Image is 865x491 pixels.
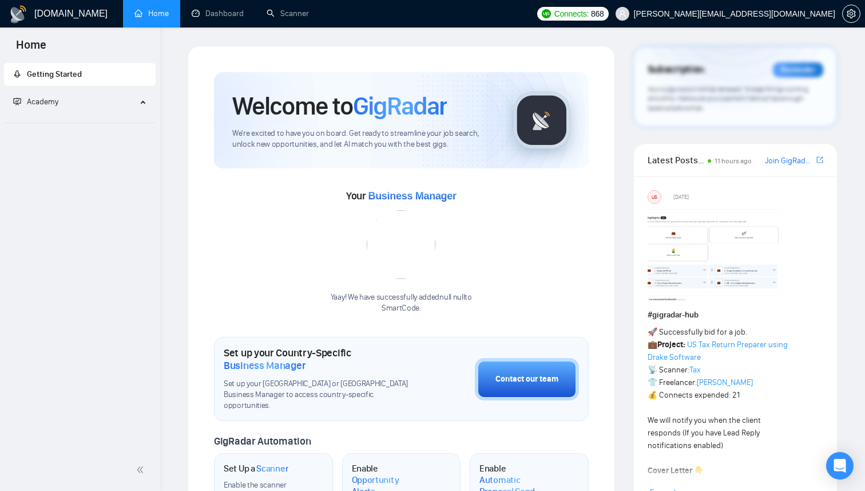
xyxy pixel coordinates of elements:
[136,464,148,476] span: double-left
[134,9,169,18] a: homeHome
[224,359,305,372] span: Business Manager
[224,379,418,411] span: Set up your [GEOGRAPHIC_DATA] or [GEOGRAPHIC_DATA] Business Manager to access country-specific op...
[4,118,156,125] li: Academy Homepage
[648,340,788,362] a: US Tax Return Preparer using Drake Software
[591,7,604,20] span: 868
[367,210,435,279] img: error
[331,303,472,314] p: SmartCode .
[4,63,156,86] li: Getting Started
[773,62,823,77] div: Reminder
[224,463,288,474] h1: Set Up a
[648,191,661,203] div: US
[765,155,814,167] a: Join GigRadar Slack Community
[648,85,808,112] span: Your subscription will be renewed. To keep things running smoothly, make sure your payment method...
[697,378,753,387] a: [PERSON_NAME]
[843,9,860,18] span: setting
[27,97,58,107] span: Academy
[513,92,570,149] img: gigradar-logo.png
[648,309,823,321] h1: # gigradar-hub
[673,192,689,202] span: [DATE]
[648,153,704,167] span: Latest Posts from the GigRadar Community
[353,91,447,121] span: GigRadar
[826,452,854,480] div: Open Intercom Messenger
[648,60,704,80] span: Subscription
[256,463,288,474] span: Scanner
[214,435,311,447] span: GigRadar Automation
[267,9,309,18] a: searchScanner
[368,190,456,202] span: Business Manager
[13,70,21,78] span: rocket
[331,292,472,314] div: Yaay! We have successfully added null null to
[648,466,704,476] strong: Cover Letter 👇
[542,9,551,18] img: upwork-logo.png
[27,69,82,79] span: Getting Started
[9,5,27,23] img: logo
[554,7,589,20] span: Connects:
[842,9,860,18] a: setting
[816,155,823,166] a: export
[495,373,558,386] div: Contact our team
[13,97,58,107] span: Academy
[346,190,457,202] span: Your
[842,5,860,23] button: setting
[715,157,752,165] span: 11 hours ago
[7,37,55,61] span: Home
[192,9,244,18] a: dashboardDashboard
[224,347,418,372] h1: Set up your Country-Specific
[657,340,685,349] strong: Project:
[689,365,701,375] a: Tax
[648,209,785,300] img: F09354QB7SM-image.png
[232,91,447,121] h1: Welcome to
[232,128,495,150] span: We're excited to have you on board. Get ready to streamline your job search, unlock new opportuni...
[13,97,21,105] span: fund-projection-screen
[816,155,823,164] span: export
[618,10,626,18] span: user
[475,358,579,400] button: Contact our team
